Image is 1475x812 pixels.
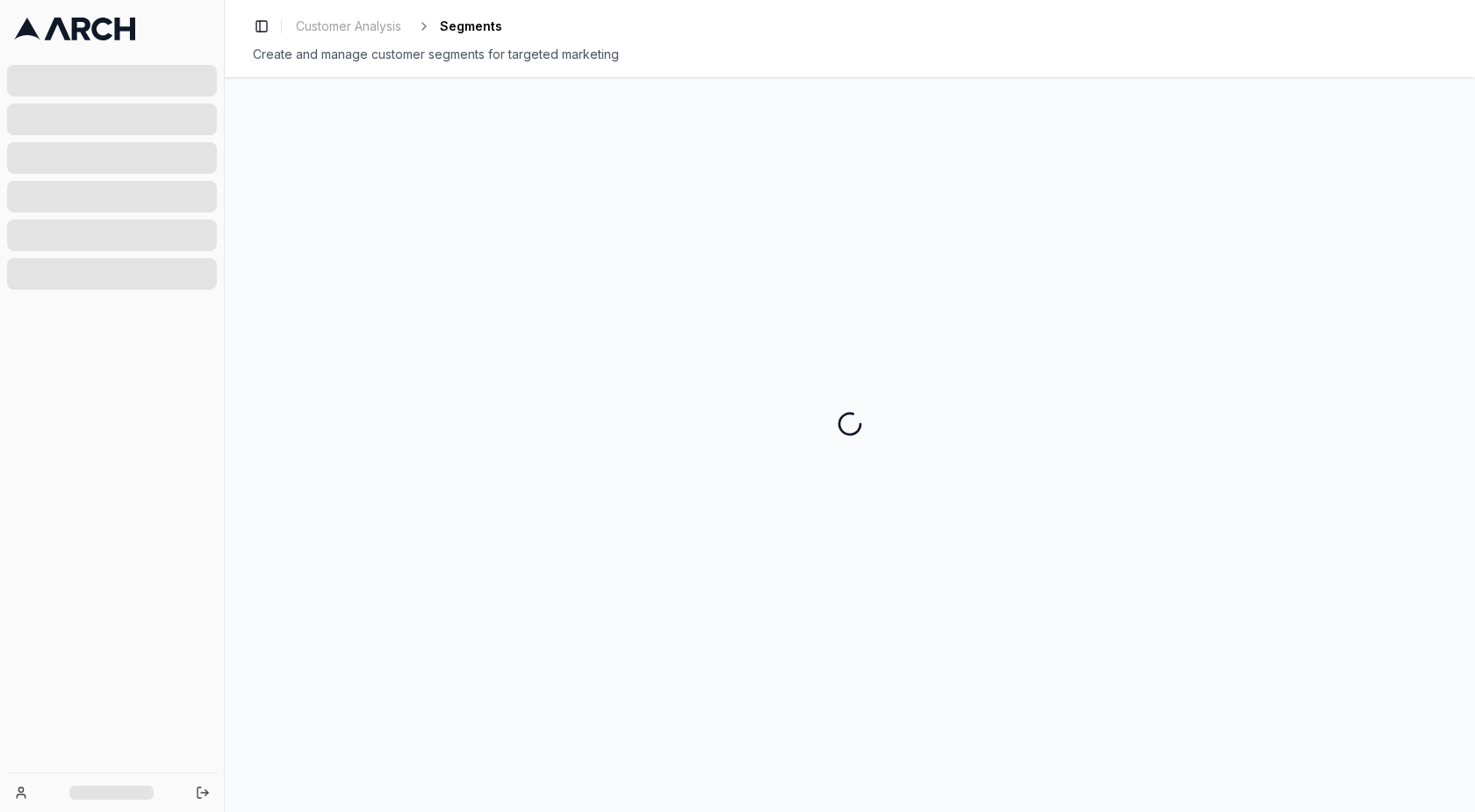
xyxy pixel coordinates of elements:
[191,780,215,805] button: Log out
[296,18,401,35] span: Customer Analysis
[440,18,502,35] span: Segments
[289,14,408,39] a: Customer Analysis
[289,14,502,39] nav: breadcrumb
[253,46,1447,63] div: Create and manage customer segments for targeted marketing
